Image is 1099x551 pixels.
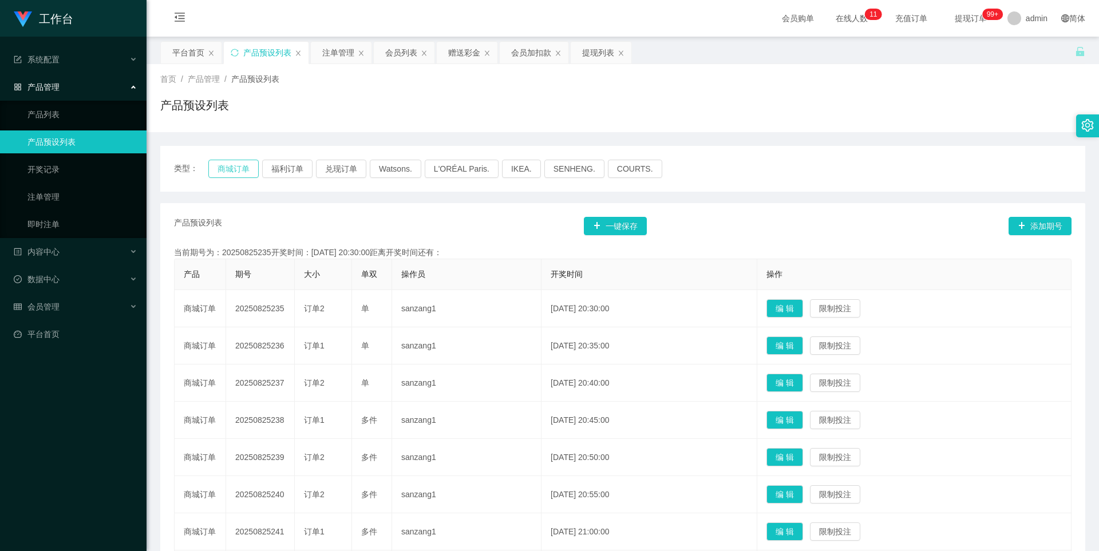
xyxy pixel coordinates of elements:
[14,14,73,23] a: 工作台
[1081,119,1094,132] i: 图标: setting
[235,269,251,279] span: 期号
[304,378,325,387] span: 订单2
[14,82,60,92] span: 产品管理
[766,336,803,355] button: 编 辑
[175,364,226,402] td: 商城订单
[39,1,73,37] h1: 工作台
[766,299,803,318] button: 编 辑
[392,439,541,476] td: sanzang1
[231,49,239,57] i: 图标: sync
[541,364,757,402] td: [DATE] 20:40:00
[175,327,226,364] td: 商城订单
[810,336,860,355] button: 限制投注
[231,74,279,84] span: 产品预设列表
[175,476,226,513] td: 商城订单
[226,476,295,513] td: 20250825240
[262,160,313,178] button: 福利订单
[541,439,757,476] td: [DATE] 20:50:00
[14,56,22,64] i: 图标: form
[27,213,137,236] a: 即时注单
[174,160,208,178] span: 类型：
[551,269,583,279] span: 开奖时间
[385,42,417,64] div: 会员列表
[392,290,541,327] td: sanzang1
[160,74,176,84] span: 首页
[830,14,873,22] span: 在线人数
[304,304,325,313] span: 订单2
[544,160,604,178] button: SENHENG.
[392,327,541,364] td: sanzang1
[425,160,499,178] button: L'ORÉAL Paris.
[810,299,860,318] button: 限制投注
[175,439,226,476] td: 商城订单
[208,50,215,57] i: 图标: close
[361,490,377,499] span: 多件
[361,378,369,387] span: 单
[172,42,204,64] div: 平台首页
[175,513,226,550] td: 商城订单
[810,485,860,504] button: 限制投注
[14,323,137,346] a: 图标: dashboard平台首页
[14,275,60,284] span: 数据中心
[982,9,1003,20] sup: 963
[421,50,428,57] i: 图标: close
[243,42,291,64] div: 产品预设列表
[322,42,354,64] div: 注单管理
[766,374,803,392] button: 编 辑
[392,513,541,550] td: sanzang1
[188,74,220,84] span: 产品管理
[541,290,757,327] td: [DATE] 20:30:00
[14,248,22,256] i: 图标: profile
[174,217,222,235] span: 产品预设列表
[890,14,933,22] span: 充值订单
[766,485,803,504] button: 编 辑
[608,160,662,178] button: COURTS.
[208,160,259,178] button: 商城订单
[392,476,541,513] td: sanzang1
[184,269,200,279] span: 产品
[226,513,295,550] td: 20250825241
[14,303,22,311] i: 图标: table
[392,364,541,402] td: sanzang1
[1061,14,1069,22] i: 图标: global
[304,415,325,425] span: 订单1
[361,304,369,313] span: 单
[401,269,425,279] span: 操作员
[511,42,551,64] div: 会员加扣款
[502,160,541,178] button: IKEA.
[361,453,377,462] span: 多件
[555,50,562,57] i: 图标: close
[766,269,782,279] span: 操作
[160,97,229,114] h1: 产品预设列表
[541,476,757,513] td: [DATE] 20:55:00
[361,527,377,536] span: 多件
[358,50,365,57] i: 图标: close
[541,513,757,550] td: [DATE] 21:00:00
[27,130,137,153] a: 产品预设列表
[541,327,757,364] td: [DATE] 20:35:00
[873,9,877,20] p: 1
[181,74,183,84] span: /
[766,522,803,541] button: 编 辑
[810,522,860,541] button: 限制投注
[174,247,1072,259] div: 当前期号为：20250825235开奖时间：[DATE] 20:30:00距离开奖时间还有：
[361,415,377,425] span: 多件
[810,374,860,392] button: 限制投注
[810,448,860,466] button: 限制投注
[224,74,227,84] span: /
[361,269,377,279] span: 单双
[1009,217,1072,235] button: 图标: plus添加期号
[618,50,624,57] i: 图标: close
[27,103,137,126] a: 产品列表
[226,402,295,439] td: 20250825238
[304,269,320,279] span: 大小
[226,439,295,476] td: 20250825239
[584,217,647,235] button: 图标: plus一键保存
[175,402,226,439] td: 商城订单
[370,160,421,178] button: Watsons.
[949,14,993,22] span: 提现订单
[14,275,22,283] i: 图标: check-circle-o
[14,247,60,256] span: 内容中心
[27,158,137,181] a: 开奖记录
[304,527,325,536] span: 订单1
